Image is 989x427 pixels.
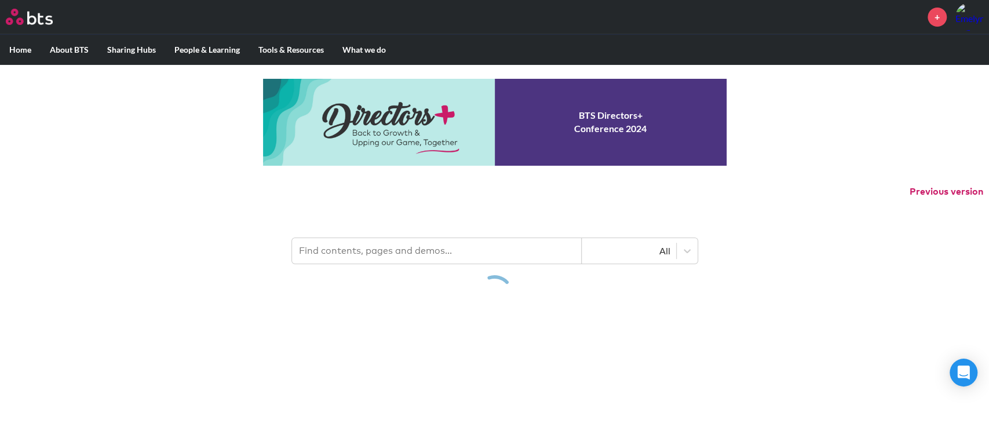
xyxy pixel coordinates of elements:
img: BTS Logo [6,9,53,25]
a: Profile [955,3,983,31]
a: Go home [6,9,74,25]
div: All [587,244,670,257]
label: Sharing Hubs [98,35,165,65]
input: Find contents, pages and demos... [292,238,582,264]
label: About BTS [41,35,98,65]
div: Open Intercom Messenger [950,359,977,386]
label: What we do [333,35,395,65]
a: Conference 2024 [263,79,727,166]
label: People & Learning [165,35,249,65]
button: Previous version [910,185,983,198]
img: Emelyn Tng [955,3,983,31]
label: Tools & Resources [249,35,333,65]
a: + [928,8,947,27]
